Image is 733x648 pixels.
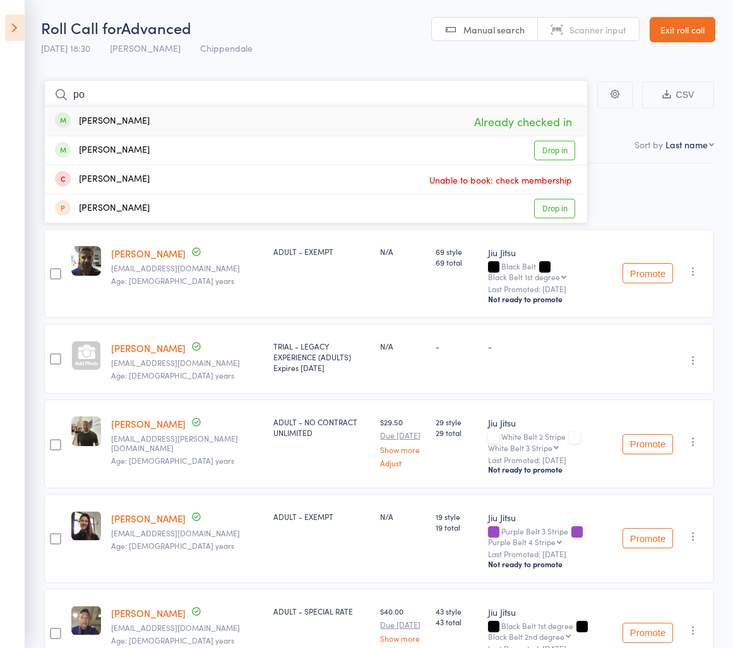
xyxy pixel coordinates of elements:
[41,17,121,38] span: Roll Call for
[488,246,612,259] div: Jiu Jitsu
[380,511,425,522] div: N/A
[111,434,263,452] small: uno.oliveira@gmail.com
[642,81,714,109] button: CSV
[488,464,612,474] div: Not ready to promote
[380,459,425,467] a: Adjust
[488,262,612,281] div: Black Belt
[488,632,564,640] div: Black Belt 2nd degree
[488,432,612,451] div: White Belt 2 Stripe
[41,42,90,54] span: [DATE] 18:30
[111,455,234,466] span: Age: [DEMOGRAPHIC_DATA] years
[488,416,612,429] div: Jiu Jitsu
[55,143,150,158] div: [PERSON_NAME]
[111,370,234,380] span: Age: [DEMOGRAPHIC_DATA] years
[111,512,186,525] a: [PERSON_NAME]
[273,341,371,373] div: TRIAL - LEGACY EXPERIENCE (ADULTS)
[380,634,425,642] a: Show more
[488,527,612,546] div: Purple Belt 3 Stripe
[463,23,525,36] span: Manual search
[380,445,425,454] a: Show more
[111,623,263,632] small: brendansgiam@gmail.com
[569,23,626,36] span: Scanner input
[71,511,101,541] img: image1688702303.png
[623,263,673,283] button: Promote
[426,170,575,189] span: Unable to book: check membership
[111,264,263,273] small: rich.carwin@gmail.com
[488,511,612,524] div: Jiu Jitsu
[436,606,479,616] span: 43 style
[534,141,575,160] a: Drop in
[111,275,234,286] span: Age: [DEMOGRAPHIC_DATA] years
[436,257,479,268] span: 69 total
[623,528,673,548] button: Promote
[71,416,101,446] img: image1752783268.png
[55,201,150,216] div: [PERSON_NAME]
[380,341,425,351] div: N/A
[273,416,371,438] div: ADULT - NO CONTRACT UNLIMITED
[488,341,612,351] div: -
[488,550,612,558] small: Last Promoted: [DATE]
[71,246,101,276] img: image1688701470.png
[380,431,425,440] small: Due [DATE]
[273,246,371,257] div: ADULT - EXEMPT
[436,341,479,351] div: -
[623,623,673,643] button: Promote
[488,538,556,546] div: Purple Belt 4 Stripe
[200,42,253,54] span: Chippendale
[111,529,263,538] small: furlan.thais@hotmail.com
[635,138,663,151] label: Sort by
[111,247,186,260] a: [PERSON_NAME]
[111,606,186,620] a: [PERSON_NAME]
[623,434,673,454] button: Promote
[488,621,612,640] div: Black Belt 1st degree
[650,17,715,42] a: Exit roll call
[488,606,612,618] div: Jiu Jitsu
[111,358,263,367] small: louis.degouw@gmail.com
[55,114,150,129] div: [PERSON_NAME]
[488,273,560,281] div: Black Belt 1st degree
[44,80,588,109] input: Search by name
[436,416,479,427] span: 29 style
[488,285,612,293] small: Last Promoted: [DATE]
[121,17,191,38] span: Advanced
[665,138,708,151] div: Last name
[110,42,181,54] span: [PERSON_NAME]
[111,341,186,355] a: [PERSON_NAME]
[488,559,612,569] div: Not ready to promote
[436,616,479,627] span: 43 total
[488,456,612,464] small: Last Promoted: [DATE]
[488,294,612,304] div: Not ready to promote
[380,416,425,466] div: $29.50
[436,246,479,257] span: 69 style
[471,110,575,133] span: Already checked in
[273,511,371,522] div: ADULT - EXEMPT
[380,246,425,257] div: N/A
[111,635,234,645] span: Age: [DEMOGRAPHIC_DATA] years
[111,417,186,430] a: [PERSON_NAME]
[273,606,371,616] div: ADULT - SPECIAL RATE
[71,606,101,635] img: image1687761734.png
[436,522,479,533] span: 19 total
[436,511,479,522] span: 19 style
[55,172,150,187] div: [PERSON_NAME]
[273,362,371,373] div: Expires [DATE]
[111,540,234,551] span: Age: [DEMOGRAPHIC_DATA] years
[534,199,575,218] a: Drop in
[436,427,479,438] span: 29 total
[488,444,552,452] div: White Belt 3 Stripe
[380,620,425,629] small: Due [DATE]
